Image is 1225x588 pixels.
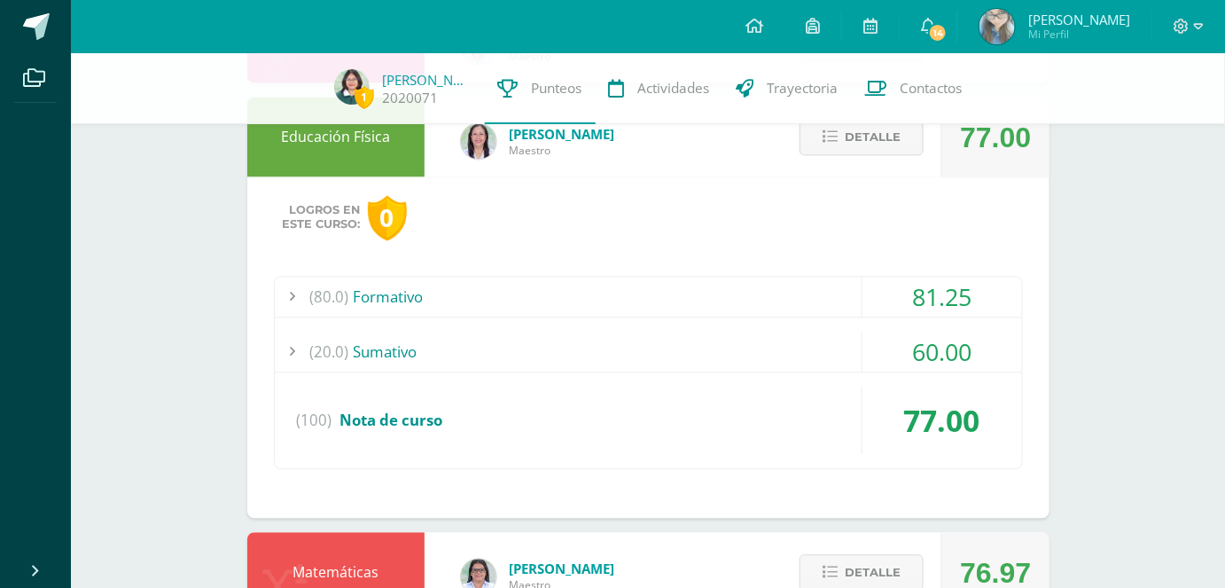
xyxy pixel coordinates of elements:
span: Punteos [532,79,582,98]
div: 81.25 [862,277,1022,317]
span: Detalle [845,121,901,153]
div: Sumativo [275,332,1022,372]
a: Actividades [596,53,723,124]
img: 7d02f41652e9b30033448e1022228eb5.png [979,9,1015,44]
a: [PERSON_NAME] [383,71,472,89]
div: 0 [368,195,407,240]
img: 5aee086bccfda61cf94ce241b30b3309.png [334,69,370,105]
span: Maestro [510,143,615,158]
span: 14 [928,23,948,43]
a: Contactos [852,53,976,124]
div: Formativo [275,277,1022,317]
span: 1 [355,86,374,108]
span: (100) [297,387,332,454]
span: [PERSON_NAME] [510,560,615,577]
span: Trayectoria [768,79,839,98]
span: Nota de curso [340,410,443,430]
span: Actividades [638,79,710,98]
span: [PERSON_NAME] [510,125,615,143]
span: [PERSON_NAME] [1028,11,1130,28]
span: Mi Perfil [1028,27,1130,42]
a: Trayectoria [723,53,852,124]
span: Contactos [901,79,963,98]
a: 2020071 [383,89,439,107]
button: Detalle [800,119,924,155]
div: 77.00 [960,98,1031,177]
span: Logros en este curso: [283,203,361,231]
div: 60.00 [862,332,1022,372]
a: Punteos [485,53,596,124]
img: f77eda19ab9d4901e6803b4611072024.png [461,123,496,159]
span: (80.0) [310,277,349,317]
span: (20.0) [310,332,349,372]
div: 77.00 [862,387,1022,454]
div: Educación Física [247,97,425,176]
